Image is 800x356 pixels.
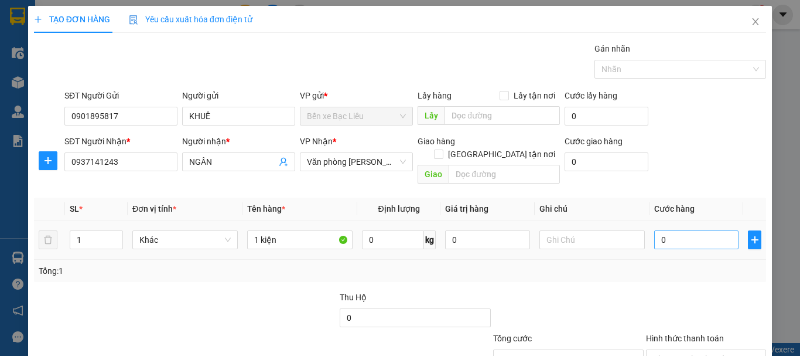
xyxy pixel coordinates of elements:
div: Người nhận [182,135,295,148]
input: 0 [445,230,529,249]
th: Ghi chú [535,198,649,221]
button: plus [748,230,761,249]
span: close [751,17,760,26]
img: icon [129,15,138,25]
span: user-add [279,157,288,167]
span: Lấy tận nơi [509,89,560,102]
span: Tổng cước [493,334,532,343]
span: Yêu cầu xuất hóa đơn điện tử [129,15,252,24]
span: VP Nhận [300,137,333,146]
span: Giao [418,165,449,184]
label: Hình thức thanh toán [646,334,724,343]
button: plus [39,151,57,170]
span: plus [748,235,761,245]
span: Tên hàng [247,204,285,213]
input: Dọc đường [449,165,560,184]
input: VD: Bàn, Ghế [247,230,353,249]
span: TẠO ĐƠN HÀNG [34,15,110,24]
span: [GEOGRAPHIC_DATA] tận nơi [443,148,560,161]
input: Cước giao hàng [565,152,648,171]
span: Đơn vị tính [132,204,176,213]
input: Cước lấy hàng [565,107,648,126]
span: Thu Hộ [340,293,367,302]
label: Cước lấy hàng [565,91,617,100]
label: Gán nhãn [594,44,630,53]
input: Ghi Chú [539,230,645,249]
span: Văn phòng Hồ Chí Minh [307,153,406,171]
span: Bến xe Bạc Liêu [307,107,406,125]
div: VP gửi [300,89,413,102]
div: SĐT Người Gửi [64,89,177,102]
span: Lấy [418,106,445,125]
button: Close [739,6,772,39]
span: SL [70,204,79,213]
input: Dọc đường [445,106,560,125]
span: plus [34,15,42,23]
span: kg [424,230,436,249]
button: delete [39,230,57,249]
div: Tổng: 1 [39,265,310,277]
span: Khác [139,231,231,249]
span: Giá trị hàng [445,204,488,213]
div: Người gửi [182,89,295,102]
div: SĐT Người Nhận [64,135,177,148]
span: plus [39,156,57,165]
span: Lấy hàng [418,91,452,100]
span: Giao hàng [418,137,455,146]
label: Cước giao hàng [565,137,623,146]
span: Định lượng [378,204,419,213]
span: Cước hàng [654,204,695,213]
